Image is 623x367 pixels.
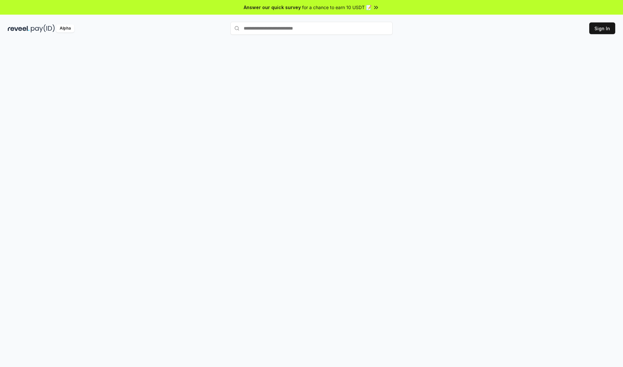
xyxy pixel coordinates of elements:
img: pay_id [31,24,55,33]
img: reveel_dark [8,24,30,33]
button: Sign In [589,22,615,34]
span: Answer our quick survey [244,4,301,11]
div: Alpha [56,24,74,33]
span: for a chance to earn 10 USDT 📝 [302,4,372,11]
